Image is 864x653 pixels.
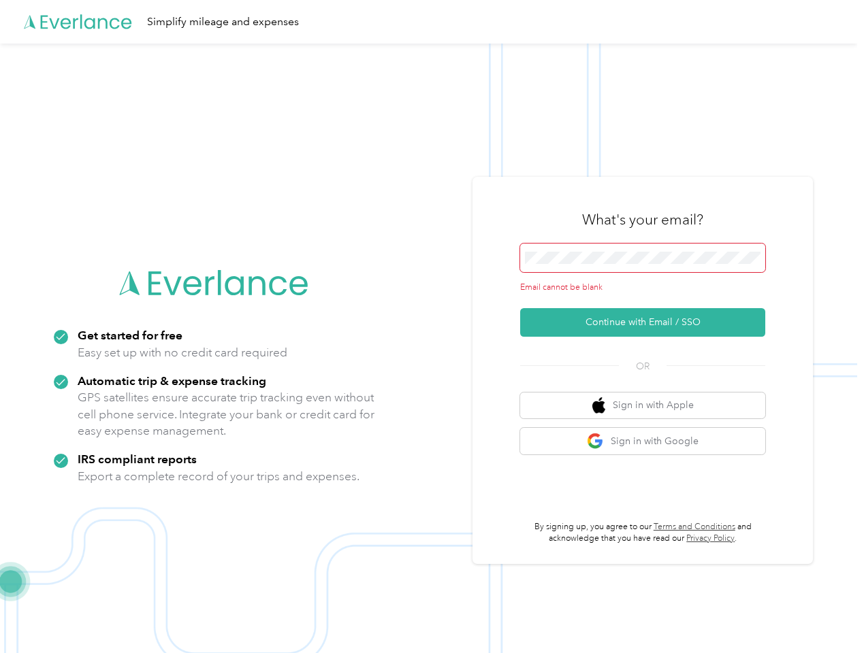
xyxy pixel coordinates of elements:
button: apple logoSign in with Apple [520,392,765,419]
button: Continue with Email / SSO [520,308,765,337]
p: Export a complete record of your trips and expenses. [78,468,359,485]
span: OR [619,359,667,373]
img: google logo [587,433,604,450]
div: Email cannot be blank [520,282,765,294]
button: google logoSign in with Google [520,428,765,454]
p: By signing up, you agree to our and acknowledge that you have read our . [520,521,765,545]
img: apple logo [592,397,606,414]
strong: IRS compliant reports [78,452,197,466]
p: GPS satellites ensure accurate trip tracking even without cell phone service. Integrate your bank... [78,389,375,439]
strong: Automatic trip & expense tracking [78,373,266,388]
strong: Get started for free [78,328,182,342]
a: Privacy Policy [686,533,735,543]
a: Terms and Conditions [654,522,735,532]
h3: What's your email? [582,210,703,229]
div: Simplify mileage and expenses [147,14,299,31]
p: Easy set up with no credit card required [78,344,287,361]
